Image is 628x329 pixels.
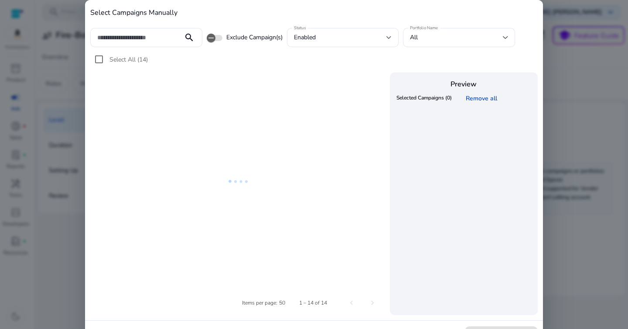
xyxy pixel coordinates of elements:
div: 50 [279,299,285,307]
th: Selected Campaigns (0) [394,92,454,105]
mat-label: Status [294,25,306,31]
div: 1 – 14 of 14 [299,299,327,307]
span: Select All (14) [109,55,148,64]
span: All [410,33,418,41]
h4: Preview [394,80,533,89]
mat-icon: search [179,32,200,43]
span: Exclude Campaign(s) [226,33,283,42]
mat-label: Portfolio Name [410,25,438,31]
a: Remove all [465,94,500,103]
div: Items per page: [242,299,277,307]
span: enabled [294,33,316,41]
h4: Select Campaigns Manually [90,9,538,17]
